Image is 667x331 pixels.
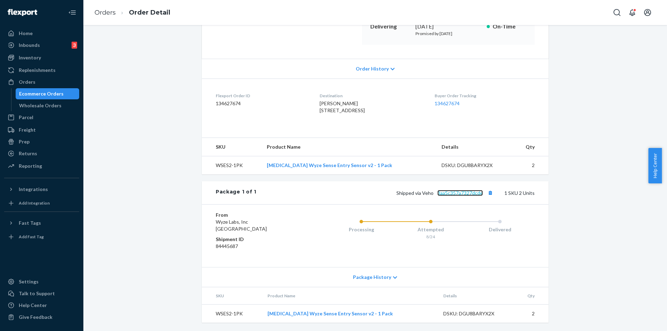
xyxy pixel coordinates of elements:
[610,6,624,19] button: Open Search Box
[19,220,41,226] div: Fast Tags
[396,190,495,196] span: Shipped via Veho
[356,65,389,72] span: Order History
[19,150,37,157] div: Returns
[19,42,40,49] div: Inbounds
[129,9,170,16] a: Order Detail
[19,314,52,321] div: Give Feedback
[4,136,79,147] a: Prep
[4,40,79,51] a: Inbounds3
[437,190,483,196] a: 8aa5c357a7327dcde
[94,9,116,16] a: Orders
[465,226,535,233] div: Delivered
[72,42,77,49] div: 3
[4,231,79,242] a: Add Fast Tag
[216,93,308,99] dt: Flexport Order ID
[327,226,396,233] div: Processing
[19,102,61,109] div: Wholesale Orders
[415,31,481,36] p: Promised by [DATE]
[396,226,466,233] div: Attempted
[19,278,39,285] div: Settings
[4,276,79,287] a: Settings
[19,67,56,74] div: Replenishments
[4,184,79,195] button: Integrations
[435,93,535,99] dt: Buyer Order Tracking
[19,114,33,121] div: Parcel
[267,311,393,316] a: [MEDICAL_DATA] Wyze Sense Entry Sensor v2 - 1 Pack
[353,274,391,281] span: Package History
[4,124,79,135] a: Freight
[320,100,365,113] span: [PERSON_NAME] [STREET_ADDRESS]
[19,90,64,97] div: Ecommerce Orders
[4,65,79,76] a: Replenishments
[4,28,79,39] a: Home
[16,100,80,111] a: Wholesale Orders
[16,88,80,99] a: Ecommerce Orders
[436,138,512,156] th: Details
[493,23,526,31] p: On-Time
[438,287,514,305] th: Details
[216,219,267,232] span: Wyze Labs, Inc [GEOGRAPHIC_DATA]
[641,6,654,19] button: Open account menu
[442,162,507,169] div: DSKU: DGU8BARYX2X
[19,290,55,297] div: Talk to Support
[19,78,35,85] div: Orders
[19,302,47,309] div: Help Center
[435,100,460,106] a: 134627674
[370,23,410,31] p: Delivering
[8,9,37,16] img: Flexport logo
[4,288,79,299] a: Talk to Support
[19,163,42,169] div: Reporting
[216,188,256,197] div: Package 1 of 1
[202,305,262,323] td: WSES2-1PK
[261,138,436,156] th: Product Name
[19,186,48,193] div: Integrations
[4,300,79,311] a: Help Center
[4,76,79,88] a: Orders
[443,310,509,317] div: DSKU: DGU8BARYX2X
[514,287,549,305] th: Qty
[256,188,535,197] div: 1 SKU 2 Units
[4,160,79,172] a: Reporting
[396,234,466,240] div: 8/24
[19,138,30,145] div: Prep
[19,54,41,61] div: Inventory
[625,6,639,19] button: Open notifications
[262,287,438,305] th: Product Name
[514,305,549,323] td: 2
[4,217,79,229] button: Fast Tags
[216,243,299,250] dd: 84445687
[4,148,79,159] a: Returns
[267,162,392,168] a: [MEDICAL_DATA] Wyze Sense Entry Sensor v2 - 1 Pack
[4,112,79,123] a: Parcel
[202,138,261,156] th: SKU
[512,156,549,175] td: 2
[19,234,44,240] div: Add Fast Tag
[512,138,549,156] th: Qty
[89,2,176,23] ol: breadcrumbs
[216,100,308,107] dd: 134627674
[4,312,79,323] button: Give Feedback
[65,6,79,19] button: Close Navigation
[19,30,33,37] div: Home
[202,287,262,305] th: SKU
[202,156,261,175] td: WSES2-1PK
[216,236,299,243] dt: Shipment ID
[320,93,423,99] dt: Destination
[415,23,481,31] div: [DATE]
[19,126,36,133] div: Freight
[4,198,79,209] a: Add Integration
[648,148,662,183] button: Help Center
[19,200,50,206] div: Add Integration
[486,188,495,197] button: Copy tracking number
[216,212,299,218] dt: From
[4,52,79,63] a: Inventory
